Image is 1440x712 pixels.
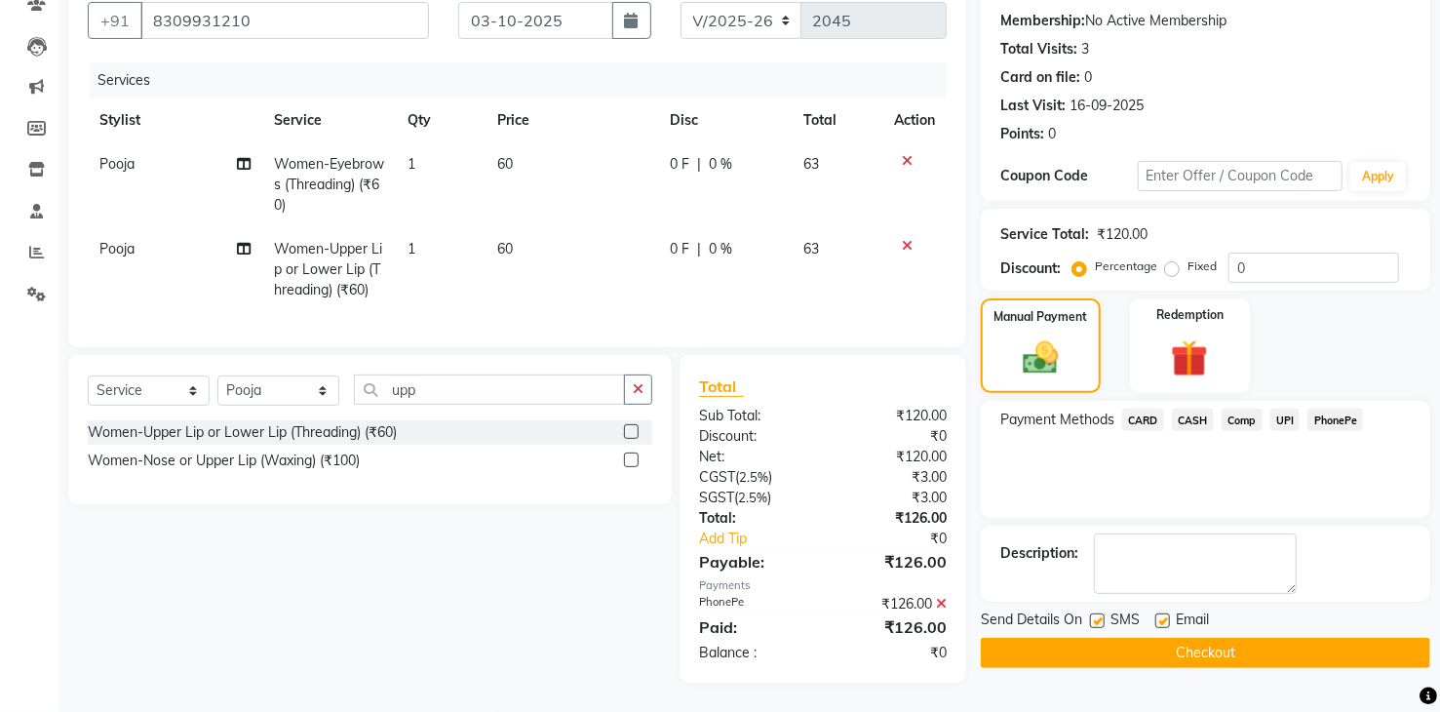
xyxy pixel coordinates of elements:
span: 1 [409,155,416,173]
th: Price [486,99,658,142]
span: Pooja [99,240,135,257]
div: Services [90,62,961,99]
button: +91 [88,2,142,39]
span: 60 [497,240,513,257]
span: | [698,239,702,259]
span: CARD [1122,409,1164,431]
span: 63 [803,155,819,173]
label: Manual Payment [994,308,1088,326]
img: _gift.svg [1159,336,1220,381]
div: ₹126.00 [823,550,961,574]
div: 3 [1081,39,1089,59]
th: Total [792,99,882,142]
div: Total Visits: [1000,39,1077,59]
div: Balance : [684,643,823,663]
input: Search or Scan [354,375,625,405]
a: Add Tip [684,529,846,549]
span: | [698,154,702,175]
div: Net: [684,447,823,467]
span: Pooja [99,155,135,173]
div: ₹120.00 [823,406,961,426]
div: 16-09-2025 [1070,96,1144,116]
label: Redemption [1156,306,1224,324]
div: ₹120.00 [1097,224,1148,245]
div: 0 [1048,124,1056,144]
span: 2.5% [739,469,768,485]
div: ₹0 [823,643,961,663]
span: 60 [497,155,513,173]
div: Points: [1000,124,1044,144]
div: Payable: [684,550,823,574]
th: Qty [397,99,486,142]
span: Women-Upper Lip or Lower Lip (Threading) (₹60) [274,240,382,298]
th: Disc [659,99,792,142]
div: No Active Membership [1000,11,1411,31]
div: ₹3.00 [823,467,961,488]
span: PhonePe [1307,409,1363,431]
span: Email [1176,610,1209,634]
span: 0 % [710,154,733,175]
div: Payments [699,577,947,594]
div: 0 [1084,67,1092,88]
div: ₹0 [823,426,961,447]
div: ₹120.00 [823,447,961,467]
span: 2.5% [738,490,767,505]
div: Card on file: [1000,67,1080,88]
div: Total: [684,508,823,529]
button: Checkout [981,638,1430,668]
div: Coupon Code [1000,166,1137,186]
div: ₹0 [846,529,961,549]
span: 1 [409,240,416,257]
div: PhonePe [684,594,823,614]
th: Action [882,99,947,142]
div: Paid: [684,615,823,639]
button: Apply [1350,162,1406,191]
div: ₹126.00 [823,594,961,614]
img: _cash.svg [1012,337,1070,378]
th: Service [262,99,397,142]
span: Payment Methods [1000,410,1114,430]
div: Membership: [1000,11,1085,31]
div: Women-Nose or Upper Lip (Waxing) (₹100) [88,451,360,471]
span: Send Details On [981,610,1082,634]
div: ₹126.00 [823,508,961,529]
div: Discount: [684,426,823,447]
div: ₹126.00 [823,615,961,639]
label: Fixed [1187,257,1217,275]
input: Enter Offer / Coupon Code [1138,161,1343,191]
div: Women-Upper Lip or Lower Lip (Threading) (₹60) [88,422,397,443]
label: Percentage [1095,257,1157,275]
div: Last Visit: [1000,96,1066,116]
div: Sub Total: [684,406,823,426]
input: Search by Name/Mobile/Email/Code [140,2,429,39]
span: Total [699,376,744,397]
span: Comp [1222,409,1263,431]
span: 0 F [671,239,690,259]
div: ₹3.00 [823,488,961,508]
span: 0 % [710,239,733,259]
div: Service Total: [1000,224,1089,245]
span: 63 [803,240,819,257]
span: SMS [1110,610,1140,634]
span: UPI [1270,409,1301,431]
span: CGST [699,468,735,486]
div: Description: [1000,543,1078,564]
span: 0 F [671,154,690,175]
span: CASH [1172,409,1214,431]
div: ( ) [684,488,823,508]
span: SGST [699,489,734,506]
div: Discount: [1000,258,1061,279]
span: Women-Eyebrows (Threading) (₹60) [274,155,384,214]
div: ( ) [684,467,823,488]
th: Stylist [88,99,262,142]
